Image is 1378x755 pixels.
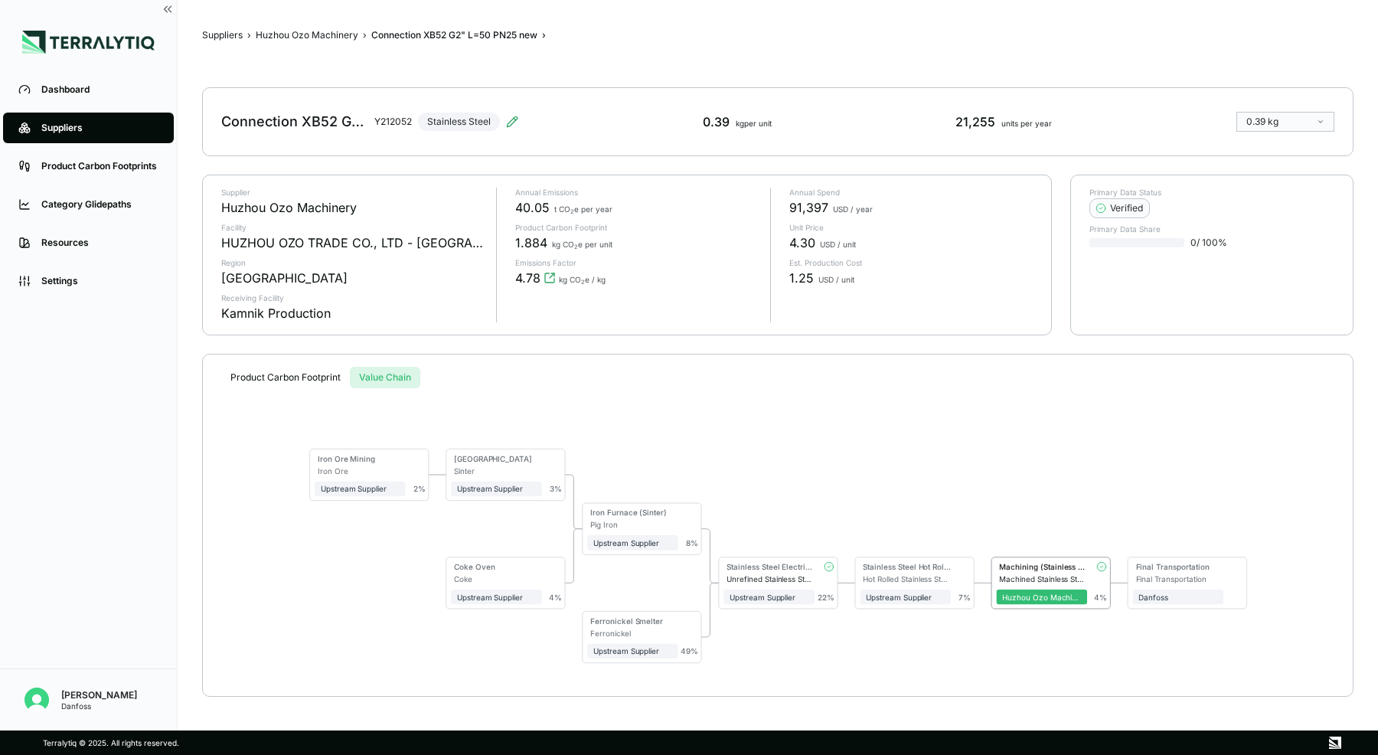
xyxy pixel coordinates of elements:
[542,29,546,41] span: ›
[515,188,759,197] p: Annual Emissions
[457,484,536,493] div: Upstream Supplier
[24,688,49,712] img: Nitin Shetty
[413,484,426,493] div: 2 %
[350,367,420,388] button: Value Chain
[22,31,155,54] img: Logo
[728,557,828,608] div: Stainless Steel Electric FurnaceUnrefined Stainless SteelUpstream Supplier22%
[590,629,678,638] div: Ferronickel
[727,562,815,571] div: Stainless Steel Electric Furnace
[1096,202,1143,214] div: Verified
[544,272,556,284] svg: View audit trail
[789,258,1033,267] p: Est. Production Cost
[686,538,698,547] div: 8 %
[515,269,540,287] span: 4.78
[515,258,759,267] p: Emissions Factor
[958,593,971,602] div: 7 %
[833,204,873,214] span: USD / year
[221,113,368,131] div: Connection XB52 G2" L=50 PN25 new
[318,466,406,476] div: Iron Ore
[363,29,367,41] span: ›
[221,293,484,302] p: Receiving Facility
[818,275,854,284] span: USD / unit
[681,646,698,655] div: 49 %
[221,304,331,322] div: Kamnik Production
[863,574,951,583] div: Hot Rolled Stainless Steel
[999,574,1087,583] div: Machined Stainless Steel
[61,689,137,701] div: [PERSON_NAME]
[41,83,158,96] div: Dashboard
[1137,557,1237,608] div: Final TransportationFinal TransportationDanfoss
[695,529,726,583] g: Edge from 4 to 6
[549,593,562,602] div: 4 %
[1236,112,1334,132] button: 0.39 kg
[581,279,585,286] sub: 2
[221,188,484,197] p: Supplier
[592,612,692,662] div: Ferronickel SmelterFerronickelUpstream Supplier49%
[559,529,589,583] g: Edge from 3 to 4
[1001,119,1052,128] span: units per year
[866,593,945,602] div: Upstream Supplier
[374,116,412,128] div: Y212052
[789,269,814,287] span: 1.25
[550,484,562,493] div: 3 %
[61,701,137,711] div: Danfoss
[789,188,1033,197] p: Annual Spend
[789,223,1033,232] p: Unit Price
[590,616,672,626] div: Ferronickel Smelter
[695,583,726,637] g: Edge from 5 to 6
[574,243,578,250] sub: 2
[454,466,542,476] div: Sinter
[818,593,834,602] div: 22 %
[41,160,158,172] div: Product Carbon Footprints
[515,198,550,217] span: 40.05
[730,593,808,602] div: Upstream Supplier
[593,646,672,655] div: Upstream Supplier
[456,449,556,500] div: [GEOGRAPHIC_DATA]SinterUpstream Supplier3%
[454,454,536,463] div: [GEOGRAPHIC_DATA]
[221,223,484,232] p: Facility
[319,449,420,500] div: Iron Ore MiningIron OreUpstream Supplier2%
[515,223,759,232] p: Product Carbon Footprint
[202,29,243,41] button: Suppliers
[454,562,536,571] div: Coke Oven
[221,269,348,287] div: [GEOGRAPHIC_DATA]
[1001,557,1101,608] div: Machining (Stainless Steel)Machined Stainless SteelHuzhou Ozo Machinery4%
[863,562,951,571] div: Stainless Steel Hot Rolling Mill
[41,275,158,287] div: Settings
[1138,593,1217,602] div: Danfoss
[864,557,965,608] div: Stainless Steel Hot Rolling MillHot Rolled Stainless SteelUpstream Supplier7%
[552,240,612,249] span: kg CO e per unit
[593,538,672,547] div: Upstream Supplier
[1002,593,1082,602] div: Huzhou Ozo Machinery
[1136,562,1218,571] div: Final Transportation
[955,113,1052,131] div: 21,255
[1089,198,1150,218] button: Verified
[515,234,547,252] span: 1.884
[454,574,542,583] div: Coke
[789,234,815,252] span: 4.30
[41,237,158,249] div: Resources
[1089,188,1334,197] p: Primary Data Status
[1094,593,1107,602] div: 4 %
[789,198,828,217] span: 91,397
[41,198,158,211] div: Category Glidepaths
[221,367,1334,388] div: s
[247,29,251,41] span: ›
[221,258,484,267] p: Region
[41,122,158,134] div: Suppliers
[554,204,612,214] span: t CO e per year
[456,557,556,608] div: Coke OvenCokeUpstream Supplier4%
[1089,224,1334,234] p: Primary Data Share
[570,208,574,215] sub: 2
[221,198,357,217] div: Huzhou Ozo Machinery
[592,504,692,554] div: Iron Furnace (Sinter)Pig IronUpstream Supplier8%
[590,520,678,529] div: Pig Iron
[559,275,606,284] span: kg CO e / kg
[318,454,400,463] div: Iron Ore Mining
[221,234,484,252] div: HUZHOU OZO TRADE CO., LTD - [GEOGRAPHIC_DATA]
[321,484,400,493] div: Upstream Supplier
[221,367,350,388] button: Product Carbon Footprint
[1190,237,1227,249] span: 0 / 100 %
[457,593,536,602] div: Upstream Supplier
[736,119,772,128] span: kg per unit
